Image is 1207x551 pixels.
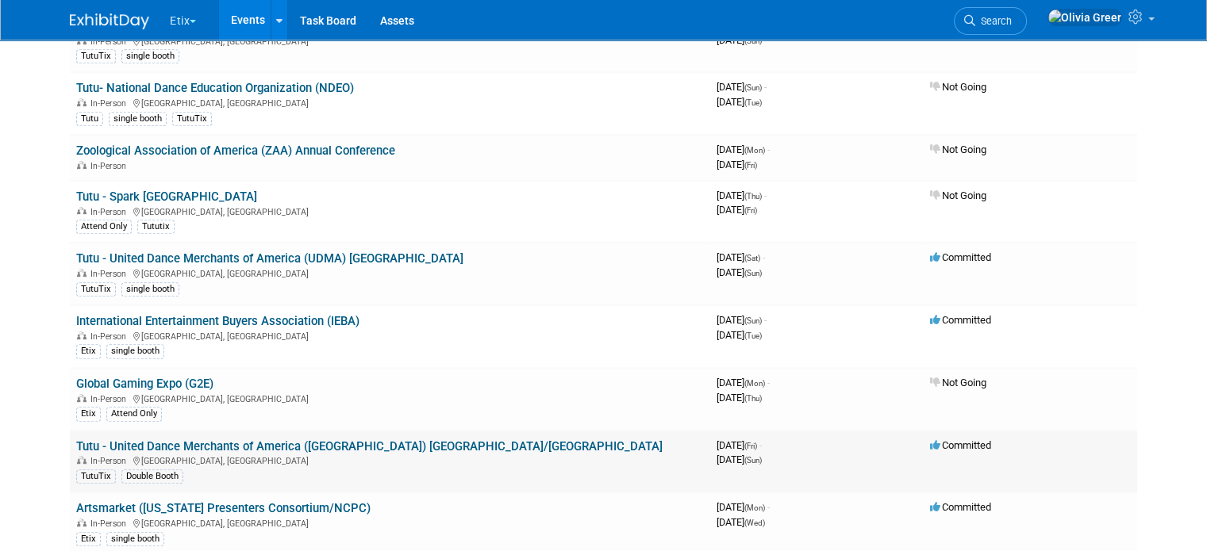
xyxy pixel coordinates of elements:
div: TutuTix [172,112,212,126]
span: In-Person [90,161,131,171]
span: [DATE] [717,189,767,201]
div: [GEOGRAPHIC_DATA], [GEOGRAPHIC_DATA] [76,516,704,529]
div: [GEOGRAPHIC_DATA], [GEOGRAPHIC_DATA] [76,392,704,404]
a: Zoological Association of America (ZAA) Annual Conference [76,143,395,158]
span: [DATE] [717,439,762,451]
a: Global Gaming Expo (G2E) [76,377,213,391]
div: single booth [121,49,179,63]
a: Tutu - Spark [GEOGRAPHIC_DATA] [76,189,257,204]
span: [DATE] [717,143,770,155]
span: Committed [930,501,991,513]
span: - [767,143,770,155]
span: [DATE] [717,159,757,170]
span: Committed [930,439,991,451]
div: single booth [106,344,164,358]
div: TutuTix [76,49,116,63]
a: International Entertainment Buyers Association (IEBA) [76,314,359,328]
span: Search [975,15,1012,27]
span: (Sun) [744,269,762,277]
span: [DATE] [717,516,765,528]
span: In-Person [90,207,131,217]
div: [GEOGRAPHIC_DATA], [GEOGRAPHIC_DATA] [76,266,704,279]
a: Tutu - United Dance Merchants of America ([GEOGRAPHIC_DATA]) [GEOGRAPHIC_DATA]/[GEOGRAPHIC_DATA] [76,439,663,453]
span: In-Person [90,331,131,342]
span: (Mon) [744,503,765,512]
img: Olivia Greer [1047,9,1122,26]
span: (Fri) [744,206,757,215]
div: [GEOGRAPHIC_DATA], [GEOGRAPHIC_DATA] [76,205,704,217]
span: [DATE] [717,392,762,404]
div: Attend Only [76,220,132,234]
span: Not Going [930,377,986,388]
span: (Thu) [744,192,762,201]
span: - [767,377,770,388]
span: - [767,501,770,513]
span: (Mon) [744,146,765,155]
span: [DATE] [717,204,757,216]
div: TutuTix [76,469,116,484]
span: - [764,189,767,201]
span: [DATE] [717,329,762,341]
a: Tutu - United Dance Merchants of America (UDMA) [GEOGRAPHIC_DATA] [76,251,463,266]
span: Committed [930,251,991,263]
div: [GEOGRAPHIC_DATA], [GEOGRAPHIC_DATA] [76,453,704,466]
div: Etix [76,532,101,546]
span: In-Person [90,36,131,47]
span: [DATE] [717,266,762,278]
span: In-Person [90,394,131,404]
a: Artsmarket ([US_STATE] Presenters Consortium/NCPC) [76,501,371,515]
span: In-Person [90,456,131,466]
span: (Sun) [744,316,762,325]
span: [DATE] [717,34,762,46]
div: Tutu [76,112,103,126]
span: - [764,81,767,93]
div: TutuTix [76,282,116,297]
span: - [759,439,762,451]
div: Attend Only [106,407,162,421]
a: Search [954,7,1027,35]
span: Not Going [930,189,986,201]
span: [DATE] [717,251,765,263]
div: single booth [109,112,167,126]
span: (Tue) [744,98,762,107]
span: [DATE] [717,377,770,388]
span: (Sun) [744,83,762,92]
span: [DATE] [717,81,767,93]
span: [DATE] [717,501,770,513]
span: (Sun) [744,456,762,465]
img: In-Person Event [77,161,86,169]
span: (Mon) [744,379,765,388]
img: In-Person Event [77,331,86,339]
img: In-Person Event [77,269,86,277]
span: In-Person [90,269,131,279]
span: - [764,314,767,326]
a: Tutu- National Dance Education Organization (NDEO) [76,81,354,95]
div: Etix [76,407,101,421]
img: In-Person Event [77,98,86,106]
span: Not Going [930,143,986,155]
span: [DATE] [717,96,762,108]
span: (Sat) [744,254,760,262]
span: In-Person [90,98,131,109]
div: [GEOGRAPHIC_DATA], [GEOGRAPHIC_DATA] [76,96,704,109]
span: (Sun) [744,36,762,45]
span: [DATE] [717,453,762,465]
div: Tututix [137,220,175,234]
img: In-Person Event [77,456,86,464]
span: (Fri) [744,442,757,450]
span: (Tue) [744,331,762,340]
img: ExhibitDay [70,13,149,29]
div: [GEOGRAPHIC_DATA], [GEOGRAPHIC_DATA] [76,329,704,342]
span: Committed [930,314,991,326]
span: (Thu) [744,394,762,403]
span: Not Going [930,81,986,93]
img: In-Person Event [77,207,86,215]
div: single booth [106,532,164,546]
img: In-Person Event [77,394,86,402]
div: single booth [121,282,179,297]
span: [DATE] [717,314,767,326]
span: In-Person [90,518,131,529]
div: Etix [76,344,101,358]
div: Double Booth [121,469,183,484]
span: - [763,251,765,263]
